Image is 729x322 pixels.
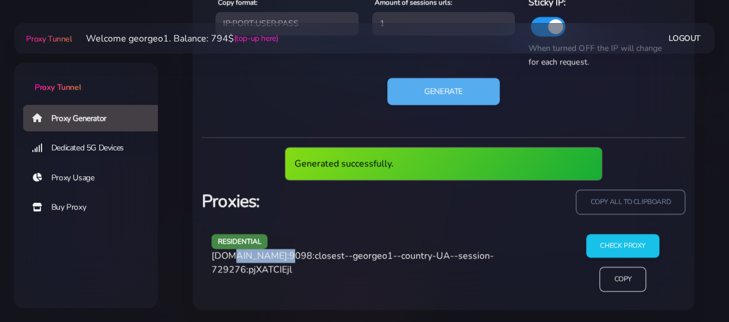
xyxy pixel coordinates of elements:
[559,134,715,308] iframe: Webchat Widget
[23,194,167,221] a: Buy Proxy
[211,249,494,276] span: [DOMAIN_NAME]:9098:closest--georgeo1--country-UA--session-729276:pjXATCIEjl
[528,43,661,67] span: When turned OFF the IP will change for each request.
[387,78,500,105] button: Generate
[668,28,701,49] a: Logout
[72,32,278,46] li: Welcome georgeo1. Balance: 794$
[35,82,81,93] span: Proxy Tunnel
[23,135,167,161] a: Dedicated 5G Devices
[285,147,602,180] div: Generated successfully.
[23,165,167,191] a: Proxy Usage
[234,32,278,44] a: (top-up here)
[211,234,268,248] span: residential
[26,33,71,44] span: Proxy Tunnel
[24,29,71,48] a: Proxy Tunnel
[14,63,158,93] a: Proxy Tunnel
[23,105,167,131] a: Proxy Generator
[202,190,437,213] h3: Proxies:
